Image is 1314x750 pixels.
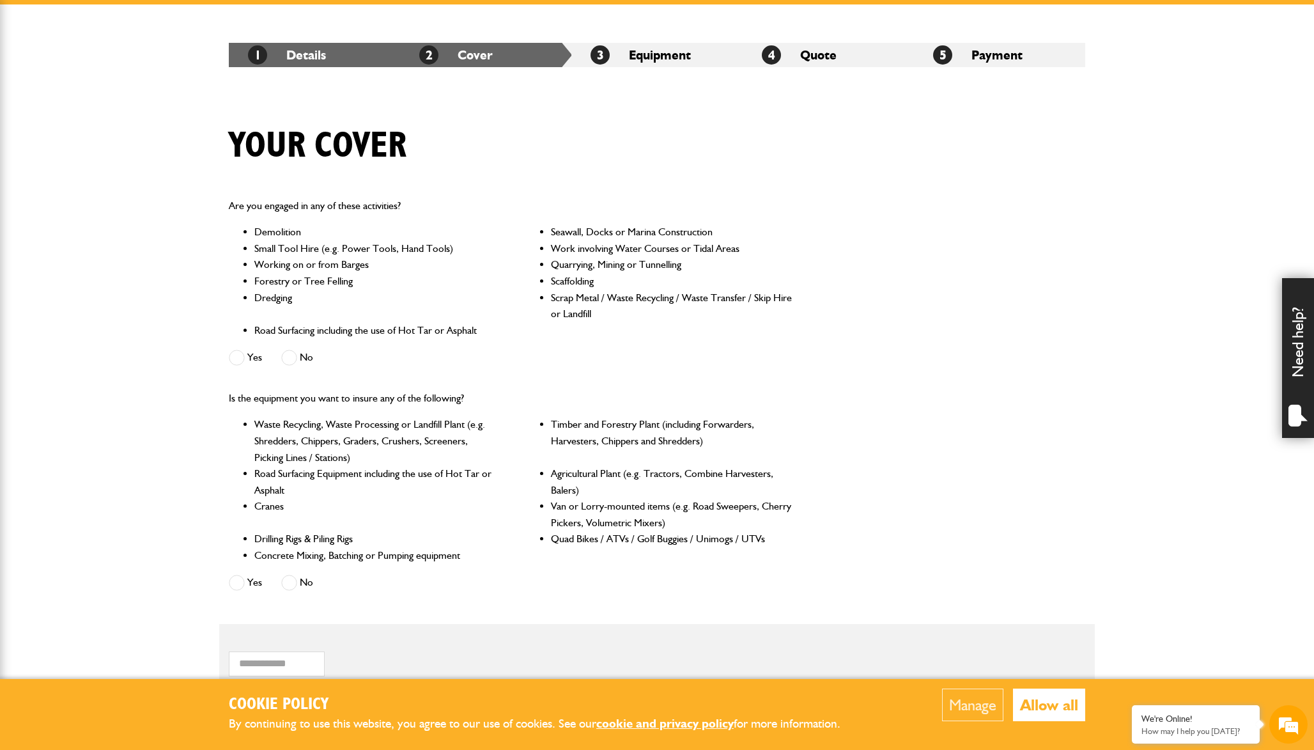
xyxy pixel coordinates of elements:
li: Road Surfacing including the use of Hot Tar or Asphalt [254,322,497,339]
span: 4 [762,45,781,65]
li: Forestry or Tree Felling [254,273,497,290]
h2: Cookie Policy [229,695,862,715]
button: Allow all [1013,689,1085,721]
li: Drilling Rigs & Piling Rigs [254,531,497,547]
li: Scaffolding [551,273,793,290]
li: Dredging [254,290,497,322]
input: Enter your email address [17,156,233,184]
label: Yes [229,350,262,366]
li: Timber and Forestry Plant (including Forwarders, Harvesters, Chippers and Shredders) [551,416,793,465]
li: Small Tool Hire (e.g. Power Tools, Hand Tools) [254,240,497,257]
div: We're Online! [1141,714,1250,724]
div: Minimize live chat window [210,6,240,37]
textarea: Type your message and hit 'Enter' [17,231,233,383]
li: Cover [400,43,571,67]
label: Yes [229,575,262,591]
li: Waste Recycling, Waste Processing or Landfill Plant (e.g. Shredders, Chippers, Graders, Crushers,... [254,416,497,465]
span: 1 [248,45,267,65]
li: Seawall, Docks or Marina Construction [551,224,793,240]
p: Are you engaged in any of these activities? [229,198,793,214]
li: Road Surfacing Equipment including the use of Hot Tar or Asphalt [254,465,497,498]
p: How may I help you today? [1141,726,1250,736]
li: Agricultural Plant (e.g. Tractors, Combine Harvesters, Balers) [551,465,793,498]
input: Enter your last name [17,118,233,146]
div: Chat with us now [66,72,215,88]
p: By continuing to use this website, you agree to our use of cookies. See our for more information. [229,714,862,734]
li: Demolition [254,224,497,240]
li: Payment [914,43,1085,67]
li: Equipment [571,43,743,67]
img: d_20077148190_company_1631870298795_20077148190 [22,71,54,89]
div: Need help? [1282,278,1314,438]
span: 5 [933,45,952,65]
a: cookie and privacy policy [596,716,734,731]
li: Quad Bikes / ATVs / Golf Buggies / Unimogs / UTVs [551,531,793,547]
em: Start Chat [174,394,232,411]
label: No [281,350,313,366]
label: No [281,575,313,591]
li: Work involving Water Courses or Tidal Areas [551,240,793,257]
a: 1Details [248,47,326,63]
span: 2 [419,45,438,65]
input: Enter your phone number [17,194,233,222]
h1: Your cover [229,125,406,168]
span: 3 [591,45,610,65]
p: Is the equipment you want to insure any of the following? [229,390,793,407]
li: Cranes [254,498,497,531]
li: Quote [743,43,914,67]
li: Scrap Metal / Waste Recycling / Waste Transfer / Skip Hire or Landfill [551,290,793,322]
li: Working on or from Barges [254,256,497,273]
li: Quarrying, Mining or Tunnelling [551,256,793,273]
li: Van or Lorry-mounted items (e.g. Road Sweepers, Cherry Pickers, Volumetric Mixers) [551,498,793,531]
button: Manage [942,689,1003,721]
li: Concrete Mixing, Batching or Pumping equipment [254,547,497,564]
